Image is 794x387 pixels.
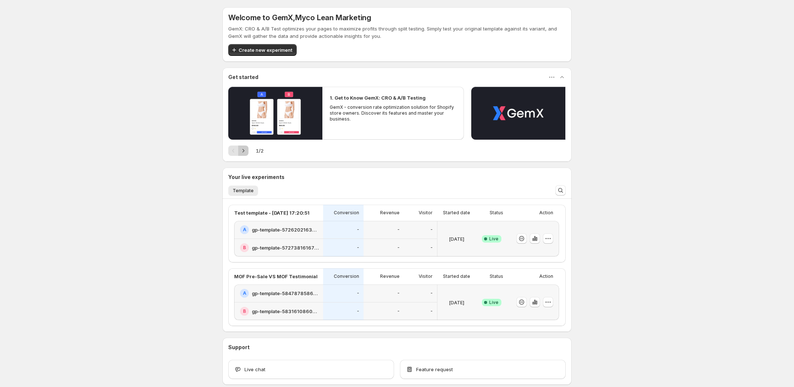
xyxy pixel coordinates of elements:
[397,227,400,233] p: -
[293,13,371,22] span: , Myco Lean Marketing
[238,146,248,156] button: Next
[443,210,470,216] p: Started date
[397,290,400,296] p: -
[233,188,254,194] span: Template
[228,44,297,56] button: Create new experiment
[228,74,258,81] h3: Get started
[539,273,553,279] p: Action
[357,290,359,296] p: -
[228,173,285,181] h3: Your live experiments
[252,308,319,315] h2: gp-template-583161086019109489
[490,273,503,279] p: Status
[397,245,400,251] p: -
[243,308,246,314] h2: B
[243,245,246,251] h2: B
[228,13,371,22] h5: Welcome to GemX
[449,299,464,306] p: [DATE]
[228,87,322,140] button: Play video
[234,273,318,280] p: MOF Pre-Sale VS MOF Testimonial
[228,146,248,156] nav: Pagination
[244,366,265,373] span: Live chat
[555,185,566,196] button: Search and filter results
[243,290,246,296] h2: A
[397,308,400,314] p: -
[489,236,498,242] span: Live
[443,273,470,279] p: Started date
[449,235,464,243] p: [DATE]
[256,147,264,154] span: 1 / 2
[239,46,292,54] span: Create new experiment
[330,94,426,101] h2: 1. Get to Know GemX: CRO & A/B Testing
[430,245,433,251] p: -
[430,308,433,314] p: -
[380,210,400,216] p: Revenue
[234,209,310,216] p: Test template - [DATE] 17:20:51
[539,210,553,216] p: Action
[252,244,319,251] h2: gp-template-572738161675863264
[243,227,246,233] h2: A
[430,227,433,233] p: -
[357,227,359,233] p: -
[334,273,359,279] p: Conversion
[330,104,456,122] p: GemX - conversion rate optimization solution for Shopify store owners. Discover its features and ...
[228,344,250,351] h3: Support
[471,87,565,140] button: Play video
[357,245,359,251] p: -
[490,210,503,216] p: Status
[252,226,319,233] h2: gp-template-572620216387765063
[489,300,498,305] span: Live
[334,210,359,216] p: Conversion
[380,273,400,279] p: Revenue
[357,308,359,314] p: -
[419,210,433,216] p: Visitor
[252,290,319,297] h2: gp-template-584787858687001176
[416,366,453,373] span: Feature request
[228,25,566,40] p: GemX: CRO & A/B Test optimizes your pages to maximize profits through split testing. Simply test ...
[430,290,433,296] p: -
[419,273,433,279] p: Visitor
